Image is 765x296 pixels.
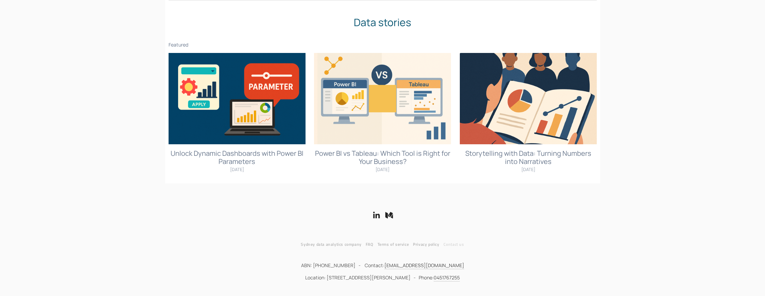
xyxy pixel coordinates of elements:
img: Storytelling with Data: Turning Numbers into Narratives [459,53,597,144]
a: Contact us [444,241,468,248]
a: 0451767255 [434,274,460,281]
a: Privacy policy [413,241,443,248]
a: Sydney data analytics company [301,241,365,248]
time: [DATE] [230,166,244,172]
a: Medium [385,211,393,219]
span: Featured [169,41,188,48]
a: [EMAIL_ADDRESS][DOMAIN_NAME] [384,262,464,269]
a: Unlock Dynamic Dashboards with Power BI Parameters [169,53,306,144]
p: Location: [STREET_ADDRESS][PERSON_NAME] - Phone: [169,274,597,281]
time: [DATE] [521,166,535,172]
img: Power BI vs Tableau: Which Tool is Right for Your Business? [314,53,451,144]
a: Unlock Dynamic Dashboards with Power BI Parameters [171,149,303,166]
a: LinkedIn [372,211,380,219]
time: [DATE] [376,166,389,172]
a: Terms of service [378,241,413,248]
p: ABN: [PHONE_NUMBER] - Contact: [169,262,597,269]
a: FAQ [366,241,378,248]
a: Power BI vs Tableau: Which Tool is Right for Your Business? [315,149,450,166]
img: Unlock Dynamic Dashboards with Power BI Parameters [168,53,306,144]
h2: Data stories [169,15,597,30]
a: Storytelling with Data: Turning Numbers into Narratives [465,149,591,166]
